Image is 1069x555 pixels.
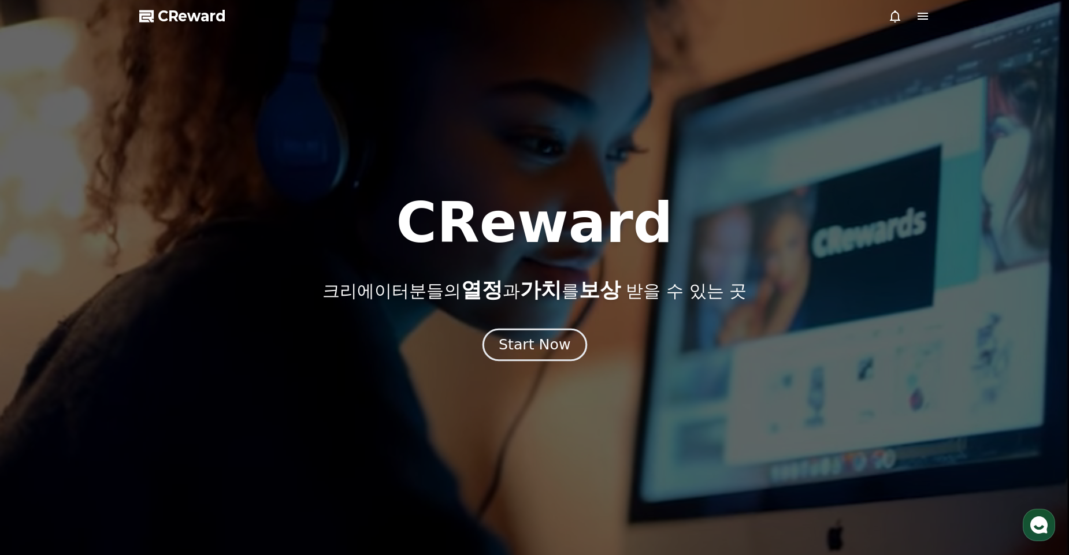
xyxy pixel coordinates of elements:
a: 홈 [3,366,76,395]
a: Start Now [485,341,585,352]
div: Start Now [499,335,570,355]
button: Start Now [482,328,587,361]
span: 대화 [106,384,120,393]
span: 홈 [36,383,43,393]
span: 가치 [520,278,562,301]
span: 열정 [461,278,503,301]
a: 설정 [149,366,222,395]
span: 설정 [179,383,192,393]
span: CReward [158,7,226,25]
p: 크리에이터분들의 과 를 받을 수 있는 곳 [322,278,747,301]
span: 보상 [579,278,621,301]
a: CReward [139,7,226,25]
h1: CReward [396,195,673,251]
a: 대화 [76,366,149,395]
